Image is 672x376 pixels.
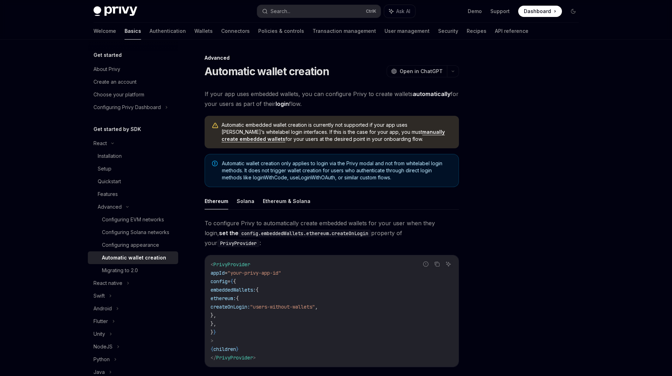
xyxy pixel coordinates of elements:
[237,193,254,209] button: Solana
[205,65,329,78] h1: Automatic wallet creation
[205,193,228,209] button: Ethereum
[93,65,120,73] div: About Privy
[211,304,250,310] span: createOnLogin:
[194,23,213,40] a: Wallets
[88,264,178,277] a: Migrating to 2.0
[221,23,250,40] a: Connectors
[271,7,290,16] div: Search...
[212,122,219,129] svg: Warning
[518,6,562,17] a: Dashboard
[490,8,510,15] a: Support
[150,23,186,40] a: Authentication
[211,295,236,302] span: ethereum:
[211,287,256,293] span: embeddedWallets:
[93,103,161,112] div: Configuring Privy Dashboard
[93,6,137,16] img: dark logo
[88,226,178,239] a: Configuring Solana networks
[396,8,410,15] span: Ask AI
[213,346,236,352] span: children
[88,76,178,88] a: Create an account
[211,338,213,344] span: >
[524,8,551,15] span: Dashboard
[387,65,447,77] button: Open in ChatGPT
[98,152,122,160] div: Installation
[211,270,225,276] span: appId
[213,261,250,268] span: PrivyProvider
[228,278,230,285] span: =
[93,51,122,59] h5: Get started
[432,259,442,269] button: Copy the contents from the code block
[93,317,108,326] div: Flutter
[211,278,228,285] span: config
[315,304,318,310] span: ,
[216,354,253,361] span: PrivyProvider
[230,278,233,285] span: {
[385,23,430,40] a: User management
[93,279,122,287] div: React native
[88,150,178,162] a: Installation
[211,261,213,268] span: <
[98,177,121,186] div: Quickstart
[213,329,216,335] span: }
[125,23,141,40] a: Basics
[253,354,256,361] span: >
[102,241,159,249] div: Configuring appearance
[88,213,178,226] a: Configuring EVM networks
[205,218,459,248] span: To configure Privy to automatically create embedded wallets for your user when they login, proper...
[205,54,459,61] div: Advanced
[228,270,281,276] span: "your-privy-app-id"
[236,346,239,352] span: }
[250,304,315,310] span: "users-without-wallets"
[93,342,113,351] div: NodeJS
[236,295,239,302] span: {
[93,125,141,133] h5: Get started by SDK
[413,90,450,97] strong: automatically
[93,78,137,86] div: Create an account
[217,239,260,247] code: PrivyProvider
[102,215,164,224] div: Configuring EVM networks
[102,266,138,275] div: Migrating to 2.0
[468,8,482,15] a: Demo
[313,23,376,40] a: Transaction management
[222,121,452,143] span: Automatic embedded wallet creation is currently not supported if your app uses [PERSON_NAME]’s wh...
[102,253,166,262] div: Automatic wallet creation
[276,100,289,107] strong: login
[400,68,443,75] span: Open in ChatGPT
[93,90,144,99] div: Choose your platform
[495,23,528,40] a: API reference
[93,139,107,148] div: React
[88,188,178,201] a: Features
[258,23,304,40] a: Policies & controls
[98,165,111,173] div: Setup
[93,330,105,338] div: Unity
[102,228,169,237] div: Configuring Solana networks
[88,251,178,264] a: Automatic wallet creation
[88,162,178,175] a: Setup
[384,5,415,18] button: Ask AI
[205,89,459,109] span: If your app uses embedded wallets, you can configure Privy to create wallets for your users as pa...
[219,229,371,237] strong: set the
[238,229,371,237] code: config.embeddedWallets.ethereum.createOnLogin
[568,6,579,17] button: Toggle dark mode
[93,304,112,313] div: Android
[222,160,452,181] span: Automatic wallet creation only applies to login via the Privy modal and not from whitelabel login...
[257,5,381,18] button: Search...CtrlK
[211,312,216,318] span: },
[98,203,122,211] div: Advanced
[93,355,110,364] div: Python
[211,321,216,327] span: },
[438,23,458,40] a: Security
[366,8,376,14] span: Ctrl K
[211,346,213,352] span: {
[98,190,118,198] div: Features
[444,259,453,269] button: Ask AI
[467,23,486,40] a: Recipes
[211,329,213,335] span: }
[212,161,218,166] svg: Note
[256,287,259,293] span: {
[93,23,116,40] a: Welcome
[88,63,178,76] a: About Privy
[88,175,178,188] a: Quickstart
[88,88,178,101] a: Choose your platform
[211,354,216,361] span: </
